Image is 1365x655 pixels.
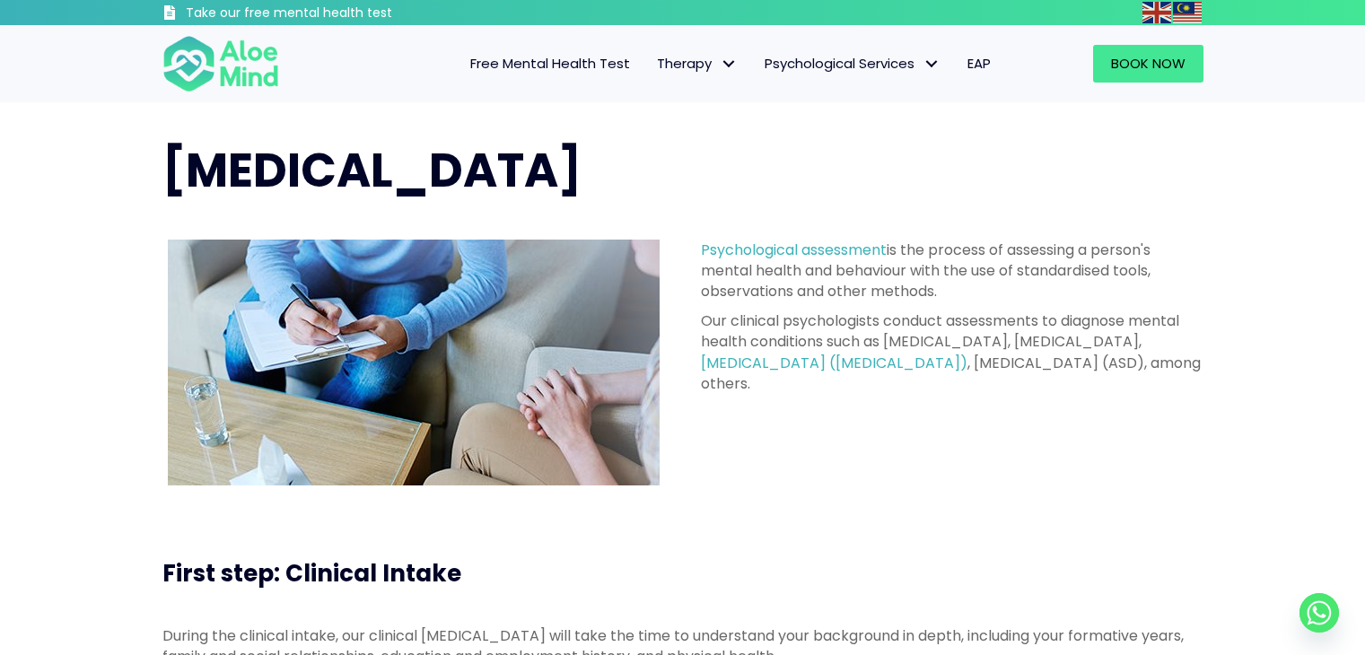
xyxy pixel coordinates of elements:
[701,310,1203,394] p: Our clinical psychologists conduct assessments to diagnose mental health conditions such as [MEDI...
[162,137,582,203] span: [MEDICAL_DATA]
[162,4,488,25] a: Take our free mental health test
[751,45,954,83] a: Psychological ServicesPsychological Services: submenu
[919,51,945,77] span: Psychological Services: submenu
[701,353,967,373] a: [MEDICAL_DATA] ([MEDICAL_DATA])
[470,54,630,73] span: Free Mental Health Test
[1093,45,1203,83] a: Book Now
[1142,2,1173,22] a: English
[967,54,991,73] span: EAP
[1142,2,1171,23] img: en
[457,45,643,83] a: Free Mental Health Test
[1173,2,1203,22] a: Malay
[701,240,1203,302] p: is the process of assessing a person's mental health and behaviour with the use of standardised t...
[954,45,1004,83] a: EAP
[701,240,887,260] a: Psychological assessment
[657,54,738,73] span: Therapy
[643,45,751,83] a: TherapyTherapy: submenu
[1111,54,1186,73] span: Book Now
[765,54,941,73] span: Psychological Services
[1299,593,1339,633] a: Whatsapp
[302,45,1004,83] nav: Menu
[1173,2,1202,23] img: ms
[716,51,742,77] span: Therapy: submenu
[186,4,488,22] h3: Take our free mental health test
[168,240,660,485] img: psychological assessment
[162,557,461,589] span: First step: Clinical Intake
[162,34,279,93] img: Aloe mind Logo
